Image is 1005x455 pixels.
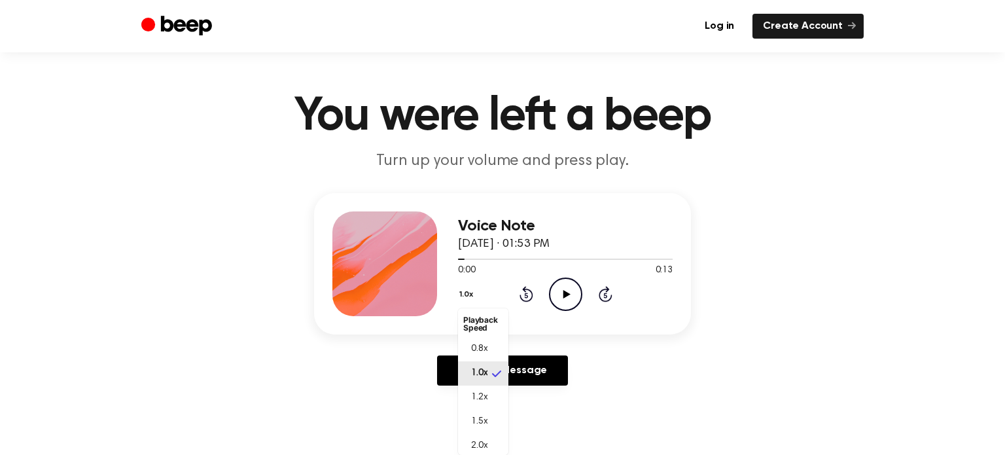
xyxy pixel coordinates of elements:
[251,151,754,172] p: Turn up your volume and press play.
[471,391,487,405] span: 1.2x
[458,308,508,455] ul: 1.0x
[458,283,478,306] button: 1.0x
[656,264,673,278] span: 0:13
[471,439,487,453] span: 2.0x
[471,415,487,429] span: 1.5x
[458,238,550,250] span: [DATE] · 01:53 PM
[458,311,508,337] li: Playback Speed
[167,93,837,140] h1: You were left a beep
[471,367,487,380] span: 1.0x
[458,264,475,278] span: 0:00
[471,342,487,356] span: 0.8x
[752,14,864,39] a: Create Account
[437,355,568,386] a: Reply to Message
[458,217,673,235] h3: Voice Note
[141,14,215,39] a: Beep
[694,14,745,39] a: Log in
